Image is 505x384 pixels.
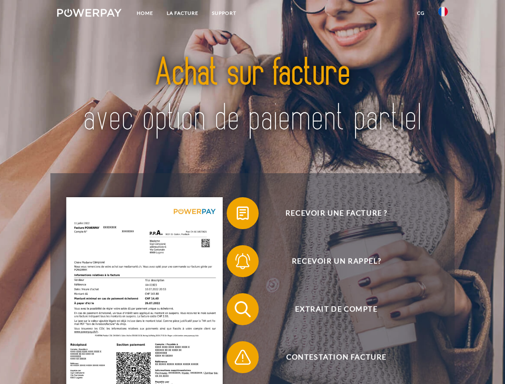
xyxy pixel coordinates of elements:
[227,245,435,277] button: Recevoir un rappel?
[160,6,205,20] a: LA FACTURE
[238,197,434,229] span: Recevoir une facture ?
[233,299,253,319] img: qb_search.svg
[76,38,429,153] img: title-powerpay_fr.svg
[57,9,122,17] img: logo-powerpay-white.svg
[233,251,253,271] img: qb_bell.svg
[227,341,435,373] button: Contestation Facture
[238,245,434,277] span: Recevoir un rappel?
[227,197,435,229] button: Recevoir une facture ?
[410,6,431,20] a: CG
[438,7,448,16] img: fr
[205,6,243,20] a: Support
[227,293,435,325] button: Extrait de compte
[238,341,434,373] span: Contestation Facture
[233,203,253,223] img: qb_bill.svg
[238,293,434,325] span: Extrait de compte
[233,347,253,367] img: qb_warning.svg
[130,6,160,20] a: Home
